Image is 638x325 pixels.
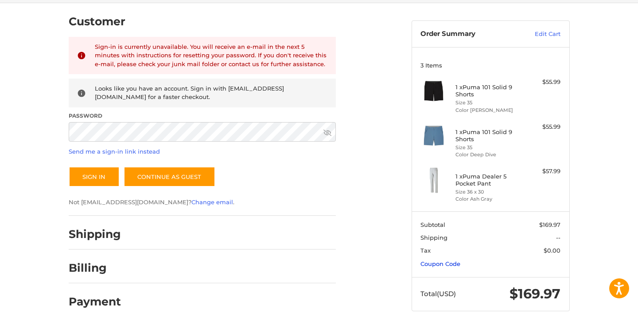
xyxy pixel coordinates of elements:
[510,285,560,302] span: $169.97
[556,234,560,241] span: --
[420,62,560,69] h3: 3 Items
[539,221,560,228] span: $169.97
[525,123,560,131] div: $55.99
[525,78,560,87] div: $55.99
[420,247,431,254] span: Tax
[420,221,445,228] span: Subtotal
[455,195,523,203] li: Color Ash Gray
[455,144,523,151] li: Size 35
[124,166,215,187] a: Continue as guest
[95,85,284,101] span: Looks like you have an account. Sign in with [EMAIL_ADDRESS][DOMAIN_NAME] for a faster checkout.
[455,188,523,196] li: Size 36 x 30
[69,15,125,28] h2: Customer
[191,198,233,206] a: Change email
[455,83,523,98] h4: 1 x Puma 101 Solid 9 Shorts
[516,30,560,39] a: Edit Cart
[69,112,336,120] label: Password
[420,234,447,241] span: Shipping
[69,227,121,241] h2: Shipping
[455,151,523,159] li: Color Deep Dive
[420,30,516,39] h3: Order Summary
[69,261,121,275] h2: Billing
[455,173,523,187] h4: 1 x Puma Dealer 5 Pocket Pant
[544,247,560,254] span: $0.00
[455,128,523,143] h4: 1 x Puma 101 Solid 9 Shorts
[69,295,121,309] h2: Payment
[420,289,456,298] span: Total (USD)
[420,260,460,267] a: Coupon Code
[525,167,560,176] div: $57.99
[69,198,336,207] p: Not [EMAIL_ADDRESS][DOMAIN_NAME]? .
[455,107,523,114] li: Color [PERSON_NAME]
[69,166,120,187] button: Sign In
[95,43,327,69] div: Sign-in is currently unavailable. You will receive an e-mail in the next 5 minutes with instructi...
[69,148,160,155] a: Send me a sign-in link instead
[455,99,523,107] li: Size 35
